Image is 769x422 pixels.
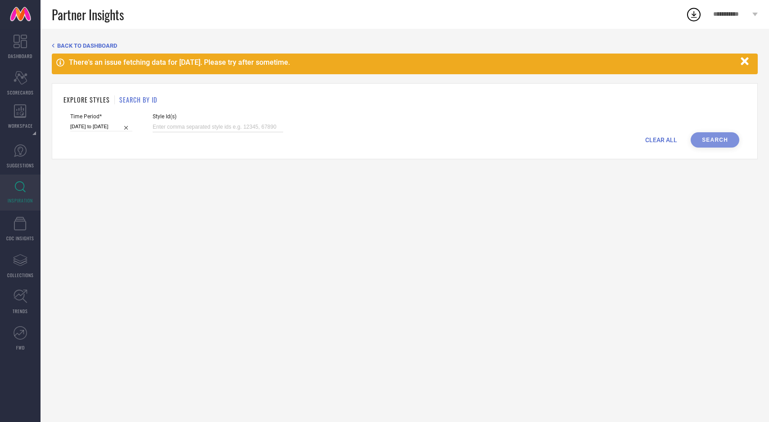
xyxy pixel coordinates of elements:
[645,136,677,144] span: CLEAR ALL
[686,6,702,22] div: Open download list
[7,89,34,96] span: SCORECARDS
[8,122,33,129] span: WORKSPACE
[7,272,34,278] span: COLLECTIONS
[8,197,33,204] span: INSPIRATION
[57,42,117,49] span: BACK TO DASHBOARD
[6,235,34,242] span: CDC INSIGHTS
[69,58,736,67] div: There's an issue fetching data for [DATE]. Please try after sometime.
[70,122,132,131] input: Select time period
[8,53,32,59] span: DASHBOARD
[119,95,157,104] h1: SEARCH BY ID
[13,308,28,314] span: TRENDS
[7,162,34,169] span: SUGGESTIONS
[16,344,25,351] span: FWD
[52,42,758,49] div: Back TO Dashboard
[70,113,132,120] span: Time Period*
[153,113,283,120] span: Style Id(s)
[63,95,110,104] h1: EXPLORE STYLES
[153,122,283,132] input: Enter comma separated style ids e.g. 12345, 67890
[52,5,124,24] span: Partner Insights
